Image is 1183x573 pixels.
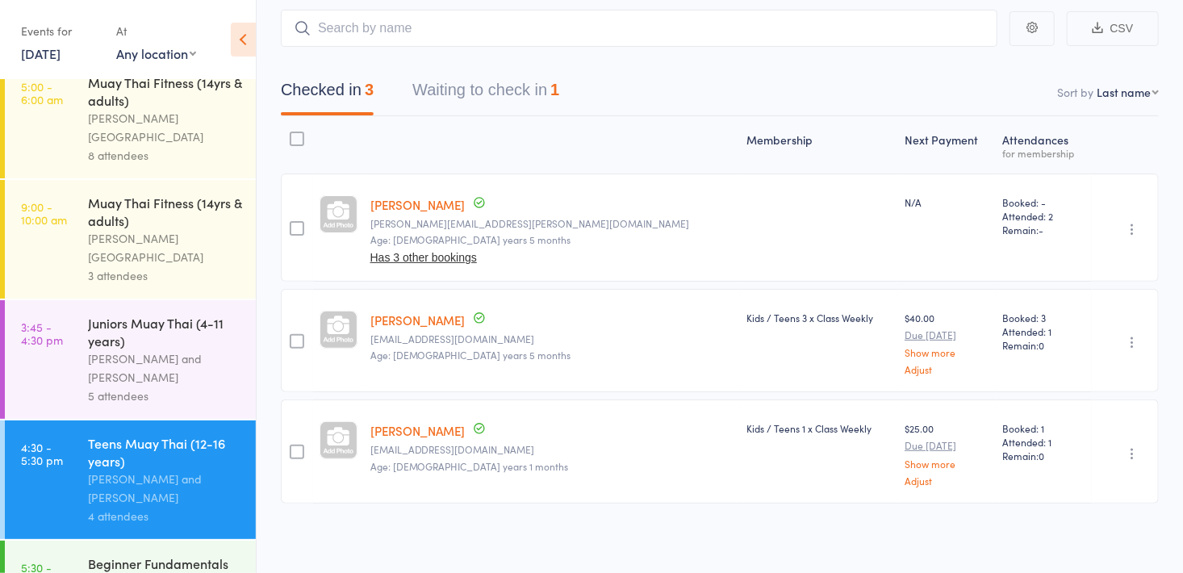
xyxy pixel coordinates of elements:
[905,364,989,374] a: Adjust
[905,421,989,485] div: $25.00
[21,320,63,346] time: 3:45 - 4:30 pm
[281,10,997,47] input: Search by name
[5,300,256,419] a: 3:45 -4:30 pmJuniors Muay Thai (4-11 years)[PERSON_NAME] and [PERSON_NAME]5 attendees
[1002,324,1085,338] span: Attended: 1
[281,73,374,115] button: Checked in3
[1067,11,1159,46] button: CSV
[746,311,892,324] div: Kids / Teens 3 x Class Weekly
[1002,311,1085,324] span: Booked: 3
[88,73,242,109] div: Muay Thai Fitness (14yrs & adults)
[1002,209,1085,223] span: Attended: 2
[1039,449,1044,462] span: 0
[88,146,242,165] div: 8 attendees
[1039,223,1043,236] span: -
[5,60,256,178] a: 5:00 -6:00 amMuay Thai Fitness (14yrs & adults)[PERSON_NAME][GEOGRAPHIC_DATA]8 attendees
[905,347,989,358] a: Show more
[740,123,898,166] div: Membership
[21,200,67,226] time: 9:00 - 10:00 am
[88,434,242,470] div: Teens Muay Thai (12-16 years)
[1002,148,1085,158] div: for membership
[88,229,242,266] div: [PERSON_NAME][GEOGRAPHIC_DATA]
[370,312,466,328] a: [PERSON_NAME]
[905,195,989,209] div: N/A
[746,421,892,435] div: Kids / Teens 1 x Class Weekly
[1057,84,1093,100] label: Sort by
[370,459,569,473] span: Age: [DEMOGRAPHIC_DATA] years 1 months
[905,440,989,451] small: Due [DATE]
[370,251,477,264] button: Has 3 other bookings
[1002,195,1085,209] span: Booked: -
[1039,338,1044,352] span: 0
[996,123,1092,166] div: Atten­dances
[88,314,242,349] div: Juniors Muay Thai (4-11 years)
[905,458,989,469] a: Show more
[1002,338,1085,352] span: Remain:
[370,218,734,229] small: danielle.daniels@bdtransport.com.au
[905,329,989,341] small: Due [DATE]
[898,123,996,166] div: Next Payment
[370,232,571,246] span: Age: [DEMOGRAPHIC_DATA] years 5 months
[905,311,989,374] div: $40.00
[550,81,559,98] div: 1
[88,349,242,387] div: [PERSON_NAME] and [PERSON_NAME]
[88,387,242,405] div: 5 attendees
[370,348,571,362] span: Age: [DEMOGRAPHIC_DATA] years 5 months
[905,475,989,486] a: Adjust
[412,73,559,115] button: Waiting to check in1
[88,507,242,525] div: 4 attendees
[370,196,466,213] a: [PERSON_NAME]
[370,333,734,345] small: accounts@finchcorp.com.au
[1002,421,1085,435] span: Booked: 1
[1097,84,1151,100] div: Last name
[370,422,466,439] a: [PERSON_NAME]
[88,470,242,507] div: [PERSON_NAME] and [PERSON_NAME]
[21,44,61,62] a: [DATE]
[116,18,196,44] div: At
[1002,449,1085,462] span: Remain:
[1002,223,1085,236] span: Remain:
[88,194,242,229] div: Muay Thai Fitness (14yrs & adults)
[21,441,63,466] time: 4:30 - 5:30 pm
[370,444,734,455] small: neil_owens81@hotmail.com
[88,266,242,285] div: 3 attendees
[365,81,374,98] div: 3
[5,420,256,539] a: 4:30 -5:30 pmTeens Muay Thai (12-16 years)[PERSON_NAME] and [PERSON_NAME]4 attendees
[88,109,242,146] div: [PERSON_NAME][GEOGRAPHIC_DATA]
[116,44,196,62] div: Any location
[21,80,63,106] time: 5:00 - 6:00 am
[21,18,100,44] div: Events for
[5,180,256,299] a: 9:00 -10:00 amMuay Thai Fitness (14yrs & adults)[PERSON_NAME][GEOGRAPHIC_DATA]3 attendees
[1002,435,1085,449] span: Attended: 1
